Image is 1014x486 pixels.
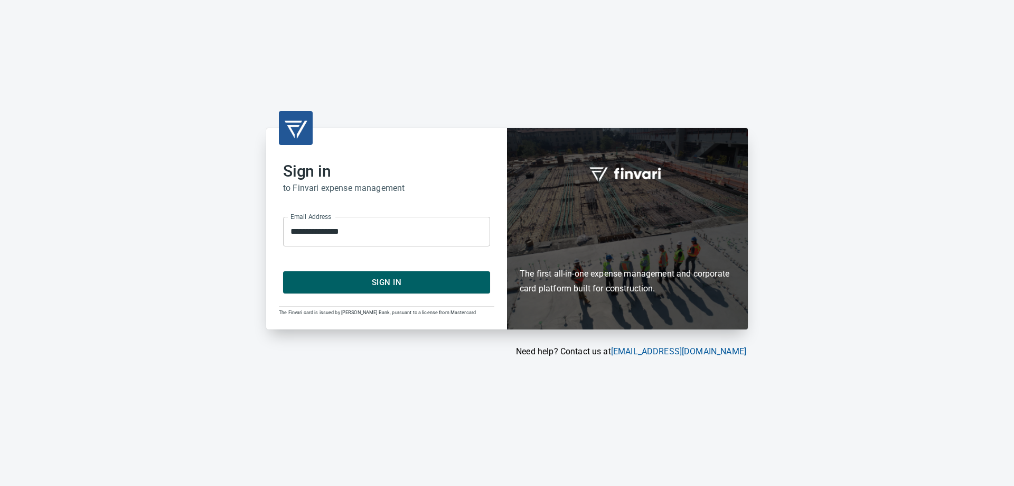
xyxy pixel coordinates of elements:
button: Sign In [283,271,490,294]
h6: to Finvari expense management [283,181,490,196]
span: Sign In [295,276,478,289]
a: [EMAIL_ADDRESS][DOMAIN_NAME] [611,346,746,356]
div: Finvari [507,128,748,329]
h2: Sign in [283,162,490,181]
h6: The first all-in-one expense management and corporate card platform built for construction. [520,206,735,297]
img: fullword_logo_white.png [588,161,667,186]
span: The Finvari card is issued by [PERSON_NAME] Bank, pursuant to a license from Mastercard [279,310,476,315]
p: Need help? Contact us at [266,345,746,358]
img: transparent_logo.png [283,115,308,141]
